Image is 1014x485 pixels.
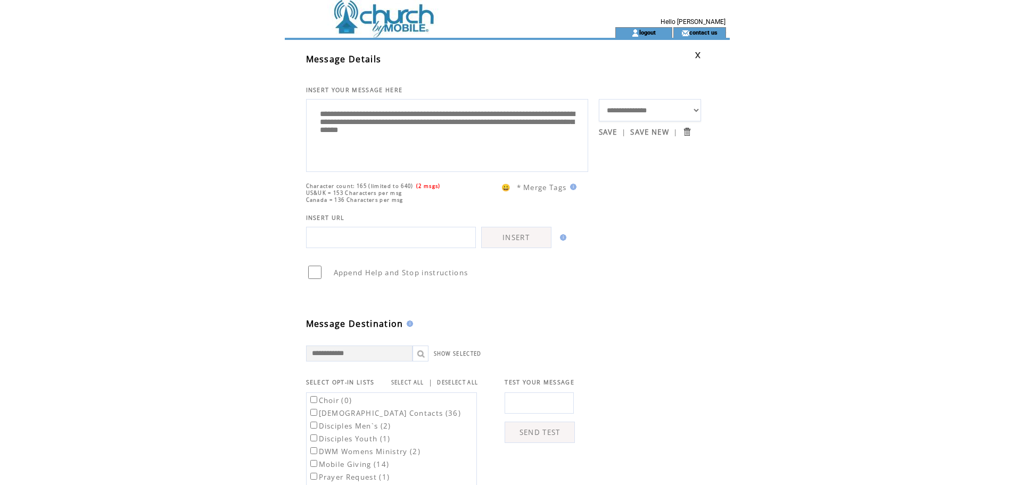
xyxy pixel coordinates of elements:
[630,127,669,137] a: SAVE NEW
[505,379,574,386] span: TEST YOUR MESSAGE
[308,396,352,405] label: Choir (0)
[517,183,567,192] span: * Merge Tags
[681,29,689,37] img: contact_us_icon.gif
[308,459,390,469] label: Mobile Giving (14)
[308,408,461,418] label: [DEMOGRAPHIC_DATA] Contacts (36)
[306,53,382,65] span: Message Details
[306,190,402,196] span: US&UK = 153 Characters per msg
[310,396,317,403] input: Choir (0)
[310,473,317,480] input: Prayer Request (1)
[308,472,390,482] label: Prayer Request (1)
[437,379,478,386] a: DESELECT ALL
[682,127,692,137] input: Submit
[631,29,639,37] img: account_icon.gif
[306,379,375,386] span: SELECT OPT-IN LISTS
[557,234,566,241] img: help.gif
[567,184,576,190] img: help.gif
[308,434,391,443] label: Disciples Youth (1)
[310,460,317,467] input: Mobile Giving (14)
[308,447,421,456] label: DWM Womens Ministry (2)
[308,421,391,431] label: Disciples Men`s (2)
[639,29,656,36] a: logout
[622,127,626,137] span: |
[673,127,678,137] span: |
[428,377,433,387] span: |
[391,379,424,386] a: SELECT ALL
[334,268,468,277] span: Append Help and Stop instructions
[306,196,403,203] span: Canada = 136 Characters per msg
[689,29,718,36] a: contact us
[599,127,617,137] a: SAVE
[310,447,317,454] input: DWM Womens Ministry (2)
[306,86,403,94] span: INSERT YOUR MESSAGE HERE
[310,422,317,429] input: Disciples Men`s (2)
[505,422,575,443] a: SEND TEST
[306,183,414,190] span: Character count: 165 (limited to 640)
[501,183,511,192] span: 😀
[481,227,551,248] a: INSERT
[416,183,441,190] span: (2 msgs)
[661,18,726,26] span: Hello [PERSON_NAME]
[403,320,413,327] img: help.gif
[306,214,345,221] span: INSERT URL
[306,318,403,330] span: Message Destination
[310,409,317,416] input: [DEMOGRAPHIC_DATA] Contacts (36)
[434,350,482,357] a: SHOW SELECTED
[310,434,317,441] input: Disciples Youth (1)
